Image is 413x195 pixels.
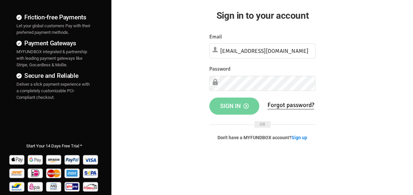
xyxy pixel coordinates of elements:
[220,102,248,109] span: Sign in
[16,23,90,35] span: Let your global customers Pay with their preferred payment methods.
[45,166,63,180] img: Mastercard Pay
[267,101,314,109] a: Forgot password?
[209,134,315,141] p: Don't have a MYFUNDBOX account?
[16,12,92,22] h4: Friction-free Payments
[27,166,44,180] img: Ideal Pay
[45,153,63,166] img: Amazon
[27,180,44,193] img: EPS Pay
[45,180,63,193] img: mb Pay
[209,43,315,58] input: Email
[27,153,44,166] img: Google Pay
[209,33,222,41] label: Email
[64,153,81,166] img: Paypal
[16,49,87,67] span: MYFUNDBOX integrated & partnership with leading payment gateways like Stripe, Gocardless & Mollie.
[9,153,26,166] img: Apple Pay
[209,97,259,115] button: Sign in
[254,121,270,128] span: OR
[291,135,307,140] a: Sign up
[209,9,315,23] h2: Sign in to your account
[82,166,100,180] img: sepa Pay
[82,180,100,193] img: p24 Pay
[209,65,230,73] label: Password
[9,166,26,180] img: Sofort Pay
[16,82,90,100] span: Deliver a slick payment experience with a completely customizable PCI-Compliant checkout.
[82,153,100,166] img: Visa
[16,38,92,48] h4: Payment Gateways
[64,180,81,193] img: giropay
[16,71,92,80] h4: Secure and Reliable
[9,180,26,193] img: Bancontact Pay
[64,166,81,180] img: american_express Pay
